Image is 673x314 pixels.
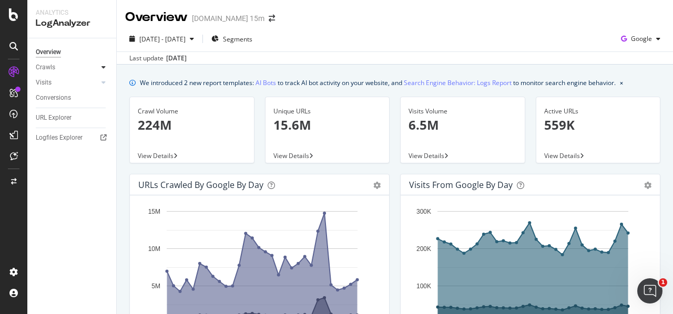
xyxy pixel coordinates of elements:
span: 1 [659,278,667,287]
a: Overview [36,47,109,58]
span: View Details [273,151,309,160]
div: info banner [129,77,660,88]
a: Conversions [36,92,109,103]
a: AI Bots [256,77,276,88]
a: Logfiles Explorer [36,132,109,143]
button: Google [617,30,665,47]
button: [DATE] - [DATE] [125,30,198,47]
div: Logfiles Explorer [36,132,83,143]
div: [DOMAIN_NAME] 15m [192,13,264,24]
a: Visits [36,77,98,88]
a: Crawls [36,62,98,73]
div: Unique URLs [273,107,382,116]
div: Conversions [36,92,71,103]
span: View Details [544,151,580,160]
button: Segments [207,30,257,47]
text: 300K [416,208,431,215]
iframe: Intercom live chat [637,278,662,303]
div: gear [373,182,381,189]
p: 559K [544,116,652,134]
div: Crawls [36,62,55,73]
p: 15.6M [273,116,382,134]
span: View Details [138,151,174,160]
div: Analytics [36,8,108,17]
div: arrow-right-arrow-left [269,15,275,22]
text: 200K [416,245,431,253]
p: 6.5M [409,116,517,134]
div: URL Explorer [36,112,72,123]
span: [DATE] - [DATE] [139,35,186,44]
a: Search Engine Behavior: Logs Report [404,77,512,88]
div: URLs Crawled by Google by day [138,180,263,190]
div: Visits from Google by day [409,180,513,190]
span: Segments [223,35,252,44]
text: 15M [148,208,160,215]
div: Overview [36,47,61,58]
a: URL Explorer [36,112,109,123]
div: gear [644,182,651,189]
div: Crawl Volume [138,107,246,116]
text: 100K [416,282,431,290]
div: Visits Volume [409,107,517,116]
div: Last update [129,54,187,63]
p: 224M [138,116,246,134]
span: View Details [409,151,444,160]
div: LogAnalyzer [36,17,108,29]
div: Visits [36,77,52,88]
div: Active URLs [544,107,652,116]
div: [DATE] [166,54,187,63]
text: 10M [148,245,160,253]
button: close banner [617,75,626,90]
span: Google [631,34,652,43]
div: Overview [125,8,188,26]
div: We introduced 2 new report templates: to track AI bot activity on your website, and to monitor se... [140,77,616,88]
text: 5M [151,282,160,290]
